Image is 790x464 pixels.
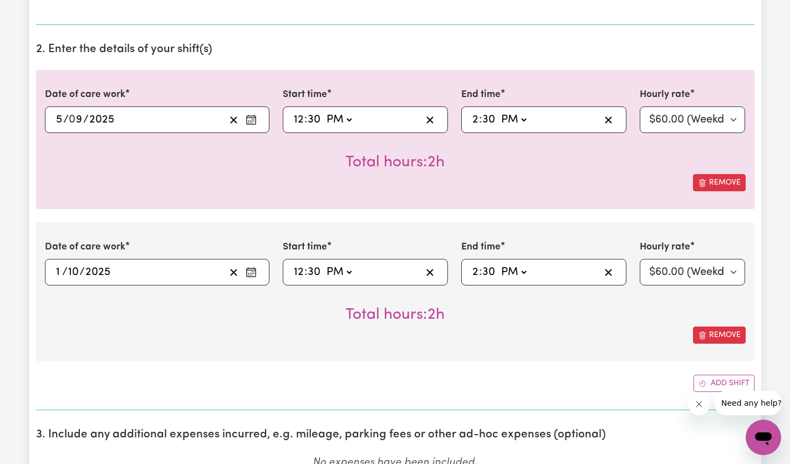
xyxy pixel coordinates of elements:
span: : [479,266,482,278]
button: Enter the date of care work [242,111,260,128]
input: -- [472,111,479,128]
button: Remove this shift [693,174,746,191]
span: 0 [69,114,75,125]
input: -- [293,264,304,281]
input: -- [55,111,63,128]
input: -- [293,111,304,128]
span: Total hours worked: 2 hours [345,155,445,170]
iframe: Close message [688,393,710,415]
button: Remove this shift [693,327,746,344]
label: End time [461,240,501,254]
label: Hourly rate [640,240,690,254]
span: : [479,114,482,126]
label: Start time [283,240,327,254]
input: -- [68,264,79,281]
input: -- [307,111,321,128]
span: / [83,114,89,126]
h2: 2. Enter the details of your shift(s) [36,43,755,57]
iframe: Message from company [715,391,781,415]
label: Date of care work [45,88,125,102]
label: Hourly rate [640,88,690,102]
label: Start time [283,88,327,102]
input: -- [482,111,496,128]
input: ---- [85,264,111,281]
input: ---- [89,111,115,128]
button: Clear date [225,111,242,128]
span: : [304,266,307,278]
label: Date of care work [45,240,125,254]
span: / [62,266,68,278]
input: -- [69,111,83,128]
span: Need any help? [7,8,67,17]
span: / [79,266,85,278]
iframe: Button to launch messaging window [746,420,781,455]
label: End time [461,88,501,102]
input: -- [482,264,496,281]
button: Clear date [225,264,242,281]
button: Enter the date of care work [242,264,260,281]
input: -- [55,264,63,281]
button: Add another shift [694,375,755,392]
span: : [304,114,307,126]
input: -- [472,264,479,281]
input: -- [307,264,321,281]
span: Total hours worked: 2 hours [345,307,445,323]
h2: 3. Include any additional expenses incurred, e.g. mileage, parking fees or other ad-hoc expenses ... [36,428,755,442]
span: / [63,114,69,126]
